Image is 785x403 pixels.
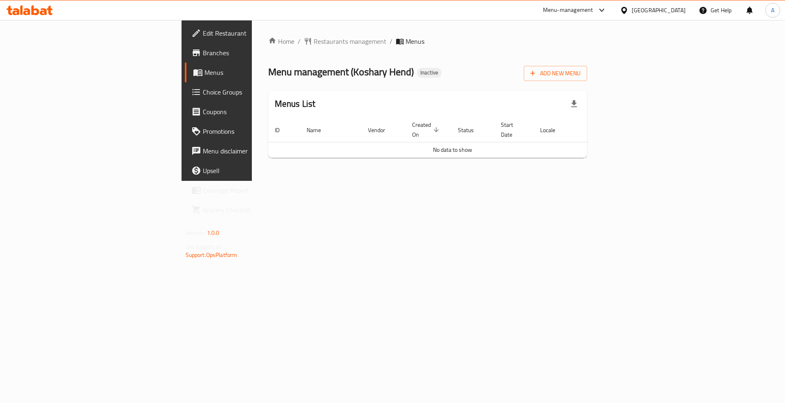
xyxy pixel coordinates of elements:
[417,68,442,78] div: Inactive
[543,5,593,15] div: Menu-management
[203,87,306,97] span: Choice Groups
[203,28,306,38] span: Edit Restaurant
[185,200,313,220] a: Grocery Checklist
[185,102,313,122] a: Coupons
[186,227,206,238] span: Version:
[412,120,442,140] span: Created On
[524,66,587,81] button: Add New Menu
[203,185,306,195] span: Coverage Report
[771,6,774,15] span: A
[632,6,686,15] div: [GEOGRAPHIC_DATA]
[275,98,316,110] h2: Menus List
[268,117,637,158] table: enhanced table
[501,120,524,140] span: Start Date
[433,144,472,155] span: No data to show
[576,117,637,142] th: Actions
[203,48,306,58] span: Branches
[203,166,306,176] span: Upsell
[185,82,313,102] a: Choice Groups
[185,23,313,43] a: Edit Restaurant
[203,205,306,215] span: Grocery Checklist
[540,125,566,135] span: Locale
[185,43,313,63] a: Branches
[314,36,386,46] span: Restaurants management
[268,36,588,46] nav: breadcrumb
[458,125,484,135] span: Status
[203,107,306,117] span: Coupons
[417,69,442,76] span: Inactive
[185,122,313,141] a: Promotions
[207,227,220,238] span: 1.0.0
[307,125,332,135] span: Name
[564,94,584,114] div: Export file
[185,141,313,161] a: Menu disclaimer
[406,36,424,46] span: Menus
[204,68,306,77] span: Menus
[185,63,313,82] a: Menus
[203,126,306,136] span: Promotions
[186,241,223,252] span: Get support on:
[185,161,313,180] a: Upsell
[304,36,386,46] a: Restaurants management
[185,180,313,200] a: Coverage Report
[186,250,238,260] a: Support.OpsPlatform
[390,36,392,46] li: /
[268,63,414,81] span: Menu management ( Koshary Hend )
[275,125,290,135] span: ID
[203,146,306,156] span: Menu disclaimer
[368,125,396,135] span: Vendor
[530,68,581,79] span: Add New Menu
